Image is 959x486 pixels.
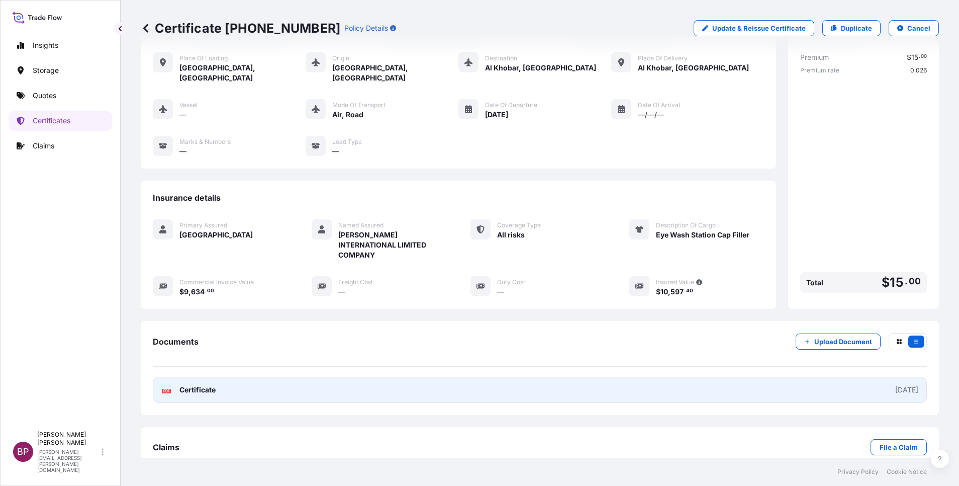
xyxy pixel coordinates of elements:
[153,456,313,466] span: No claims were submitted against this certificate .
[33,40,58,50] p: Insights
[638,101,680,109] span: Date of Arrival
[153,337,199,347] span: Documents
[338,230,446,260] span: [PERSON_NAME] INTERNATIONAL LIMITED COMPANY
[910,66,927,74] span: 0.026
[179,221,227,229] span: Primary Assured
[153,193,221,203] span: Insurance details
[800,52,829,62] span: Premium
[656,288,660,295] span: $
[889,20,939,36] button: Cancel
[332,146,339,156] span: —
[153,442,179,452] span: Claims
[871,439,927,455] a: File a Claim
[179,110,186,120] span: —
[837,468,879,476] a: Privacy Policy
[332,110,363,120] span: Air, Road
[141,20,340,36] p: Certificate [PHONE_NUMBER]
[485,63,596,73] span: Al Khobar, [GEOGRAPHIC_DATA]
[882,276,890,289] span: $
[332,63,458,83] span: [GEOGRAPHIC_DATA], [GEOGRAPHIC_DATA]
[9,136,112,156] a: Claims
[895,385,918,395] div: [DATE]
[887,468,927,476] a: Cookie Notice
[822,20,881,36] a: Duplicate
[686,289,693,293] span: 40
[712,23,806,33] p: Update & Reissue Certificate
[163,389,170,393] text: PDF
[806,278,823,288] span: Total
[179,278,254,286] span: Commercial Invoice Value
[33,91,56,101] p: Quotes
[911,54,918,61] span: 15
[656,230,749,240] span: Eye Wash Station Cap Filler
[179,63,306,83] span: [GEOGRAPHIC_DATA], [GEOGRAPHIC_DATA]
[638,54,688,62] span: Place of Delivery
[17,447,29,457] span: BP
[921,55,927,58] span: 00
[497,287,504,297] span: —
[338,221,383,229] span: Named Assured
[909,278,921,284] span: 00
[656,278,694,286] span: Insured Value
[9,86,112,106] a: Quotes
[660,288,668,295] span: 10
[800,66,839,74] span: Premium rate
[9,35,112,55] a: Insights
[497,221,541,229] span: Coverage Type
[179,230,253,240] span: [GEOGRAPHIC_DATA]
[880,442,918,452] p: File a Claim
[814,337,872,347] p: Upload Document
[694,20,814,36] a: Update & Reissue Certificate
[9,60,112,80] a: Storage
[841,23,872,33] p: Duplicate
[179,146,186,156] span: —
[332,138,362,146] span: Load Type
[179,138,231,146] span: Marks & Numbers
[184,288,188,295] span: 9
[191,288,205,295] span: 634
[179,101,198,109] span: Vessel
[638,63,749,73] span: Al Khobar, [GEOGRAPHIC_DATA]
[684,289,686,293] span: .
[33,141,54,151] p: Claims
[638,110,664,120] span: —/—/—
[33,65,59,75] p: Storage
[332,54,349,62] span: Origin
[670,288,684,295] span: 597
[796,334,881,350] button: Upload Document
[153,377,927,403] a: PDFCertificate[DATE]
[485,101,537,109] span: Date of Departure
[332,101,386,109] span: Mode of Transport
[668,288,670,295] span: ,
[37,449,100,473] p: [PERSON_NAME][EMAIL_ADDRESS][PERSON_NAME][DOMAIN_NAME]
[890,276,903,289] span: 15
[33,116,70,126] p: Certificates
[338,278,373,286] span: Freight Cost
[179,54,228,62] span: Place of Loading
[907,54,911,61] span: $
[485,110,508,120] span: [DATE]
[656,221,716,229] span: Description Of Cargo
[37,431,100,447] p: [PERSON_NAME] [PERSON_NAME]
[179,385,216,395] span: Certificate
[344,23,388,33] p: Policy Details
[497,278,525,286] span: Duty Cost
[205,289,207,293] span: .
[207,289,214,293] span: 00
[907,23,930,33] p: Cancel
[179,288,184,295] span: $
[485,54,517,62] span: Destination
[905,278,908,284] span: .
[497,230,525,240] span: All risks
[919,55,920,58] span: .
[9,111,112,131] a: Certificates
[338,287,345,297] span: —
[188,288,191,295] span: ,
